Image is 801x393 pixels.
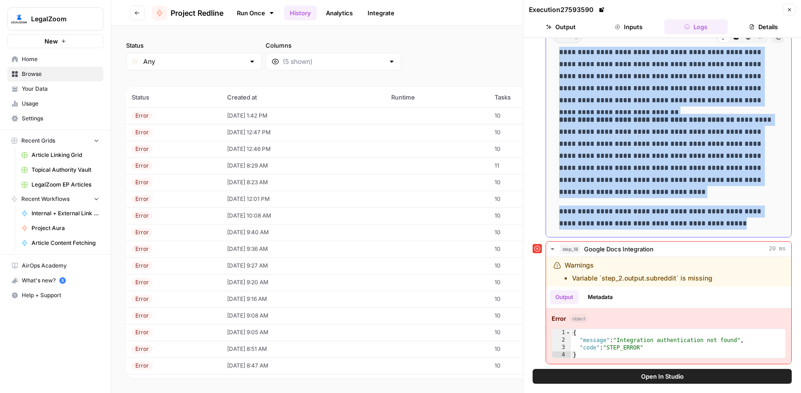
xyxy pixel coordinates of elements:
span: Project Aura [32,224,99,232]
a: Analytics [320,6,358,20]
td: 10 [489,107,571,124]
div: Error [132,228,153,237]
span: object [570,314,588,323]
a: Topical Authority Vault [17,162,103,177]
img: LegalZoom Logo [11,11,27,27]
a: Usage [7,96,103,111]
div: 20 ms [546,257,791,364]
a: History [284,6,317,20]
button: Inputs [597,19,661,34]
span: Your Data [22,85,99,93]
td: 11 [489,157,571,174]
span: LegalZoom EP Articles [32,181,99,189]
span: (92 records) [126,70,786,87]
button: 20 ms [546,242,791,256]
a: Project Aura [17,221,103,236]
td: [DATE] 9:20 AM [222,274,386,291]
a: Internal + External Link Addition [17,206,103,221]
td: [DATE] 8:51 AM [222,341,386,357]
div: Error [132,128,153,137]
div: Error [132,112,153,120]
td: 10 [489,241,571,257]
div: Error [132,345,153,353]
td: 10 [489,357,571,374]
div: Error [132,212,153,220]
span: Open In Studio [641,372,684,381]
td: 10 [489,341,571,357]
span: Help + Support [22,291,99,299]
a: Home [7,52,103,67]
button: Output [550,290,578,304]
a: Settings [7,111,103,126]
div: Error [132,262,153,270]
li: Variable `step_2.output.subreddit` is missing [572,274,712,283]
div: 2 [552,337,571,344]
strong: Error [552,314,566,323]
div: Error [132,328,153,337]
div: Error [132,245,153,253]
a: LegalZoom EP Articles [17,177,103,192]
button: Recent Grids [7,134,103,148]
span: AirOps Academy [22,262,99,270]
td: [DATE] 8:47 AM [222,357,386,374]
div: Error [132,195,153,203]
td: [DATE] 12:01 PM [222,191,386,207]
td: [DATE] 8:29 AM [222,157,386,174]
a: Run Once [231,5,280,21]
td: [DATE] 1:42 PM [222,107,386,124]
td: [DATE] 9:36 AM [222,241,386,257]
div: Warnings [565,261,712,283]
td: [DATE] 9:27 AM [222,257,386,274]
a: AirOps Academy [7,258,103,273]
td: 10 [489,124,571,141]
button: Workspace: LegalZoom [7,7,103,31]
th: Status [126,87,222,107]
a: Integrate [362,6,400,20]
td: 10 [489,324,571,341]
a: Article Content Fetching [17,236,103,250]
td: 10 [489,307,571,324]
td: [DATE] 9:16 AM [222,291,386,307]
span: New [44,37,58,46]
span: LegalZoom [31,14,87,24]
text: 5 [61,278,64,283]
td: [DATE] 10:08 AM [222,207,386,224]
a: Browse [7,67,103,81]
div: Error [132,312,153,320]
div: 4 [552,351,571,359]
td: [DATE] 9:05 AM [222,324,386,341]
button: Logs [664,19,728,34]
div: Error [132,162,153,170]
td: 10 [489,141,571,157]
a: Article Linking Grid [17,148,103,162]
button: Recent Workflows [7,192,103,206]
td: [DATE] 1:52 PM [222,374,386,391]
span: Article Content Fetching [32,239,99,247]
span: Recent Workflows [21,195,70,203]
label: Status [126,41,262,50]
a: 5 [59,277,66,284]
a: Project Redline [152,6,223,20]
button: Metadata [582,290,618,304]
div: Error [132,295,153,303]
div: 11 seconds / 5 tasks [546,6,791,237]
div: What's new? [8,274,103,287]
td: 10 [489,257,571,274]
button: Help + Support [7,288,103,303]
td: [DATE] 8:23 AM [222,174,386,191]
span: Google Docs Integration [584,244,654,254]
span: Article Linking Grid [32,151,99,159]
span: Project Redline [171,7,223,19]
button: What's new? 5 [7,273,103,288]
th: Created at [222,87,386,107]
span: Usage [22,100,99,108]
button: Details [731,19,795,34]
th: Runtime [386,87,489,107]
button: Open In Studio [533,369,792,384]
a: Your Data [7,81,103,96]
td: [DATE] 12:46 PM [222,141,386,157]
td: [DATE] 9:08 AM [222,307,386,324]
span: Recent Grids [21,137,55,145]
td: [DATE] 9:40 AM [222,224,386,241]
td: 10 [489,224,571,241]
